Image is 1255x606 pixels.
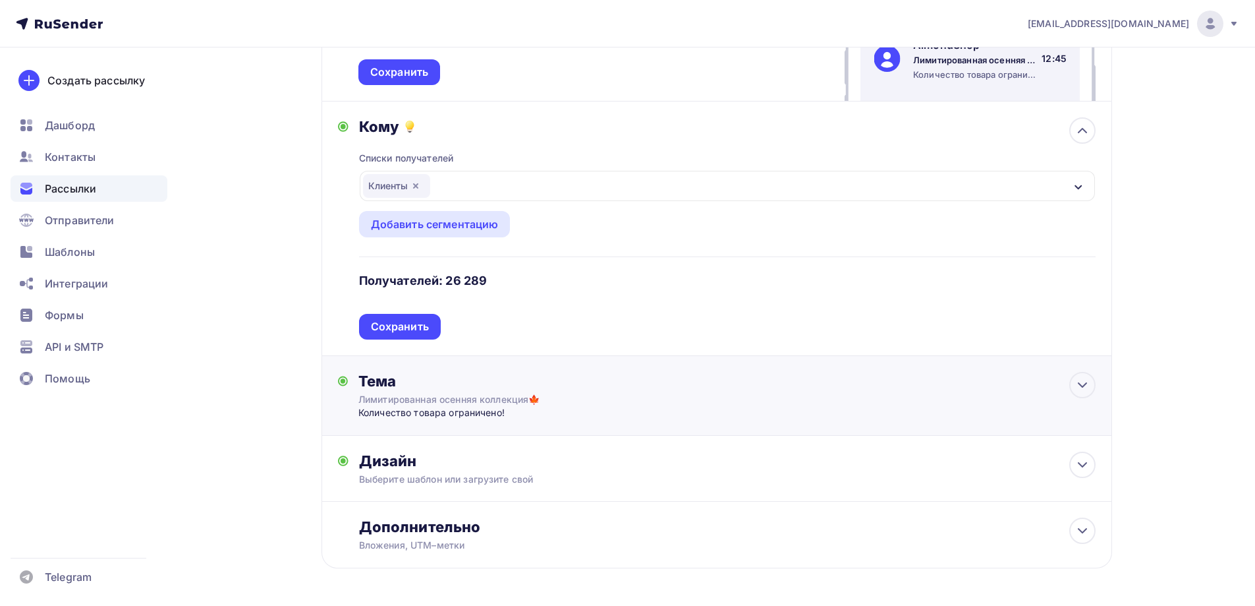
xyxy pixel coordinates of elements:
span: Контакты [45,149,96,165]
span: Формы [45,307,84,323]
a: Дашборд [11,112,167,138]
div: Добавить сегментацию [371,216,499,232]
div: Тема [358,372,619,390]
a: Отправители [11,207,167,233]
span: Рассылки [45,181,96,197]
div: Выберите шаблон или загрузите свой [359,473,1022,486]
div: Сохранить [371,319,429,334]
div: Лимитированная осенняя коллекция🍁 [913,54,1037,66]
a: Формы [11,302,167,328]
div: Списки получателей [359,152,454,165]
div: Вложения, UTM–метки [359,539,1022,552]
div: Дополнительно [359,518,1096,536]
a: Рассылки [11,175,167,202]
div: Дизайн [359,452,1096,470]
button: Клиенты [359,170,1096,202]
div: Кому [359,117,1096,136]
a: Шаблоны [11,239,167,265]
a: Контакты [11,144,167,170]
span: Помощь [45,371,90,386]
a: [EMAIL_ADDRESS][DOMAIN_NAME] [1028,11,1239,37]
div: Сохранить [370,65,428,80]
div: Создать рассылку [47,73,145,88]
div: Клиенты [363,174,430,198]
span: Интеграции [45,276,108,291]
div: Количество товара ограничено! [913,69,1037,80]
span: Отправители [45,212,115,228]
span: API и SMTP [45,339,103,355]
span: [EMAIL_ADDRESS][DOMAIN_NAME] [1028,17,1189,30]
div: Лимитированная осенняя коллекция🍁 [358,393,593,406]
span: Шаблоны [45,244,95,260]
div: 12:45 [1042,52,1067,65]
span: Дашборд [45,117,95,133]
div: Количество товара ограничено! [358,406,619,419]
h4: Получателей: 26 289 [359,273,488,289]
span: Telegram [45,569,92,585]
